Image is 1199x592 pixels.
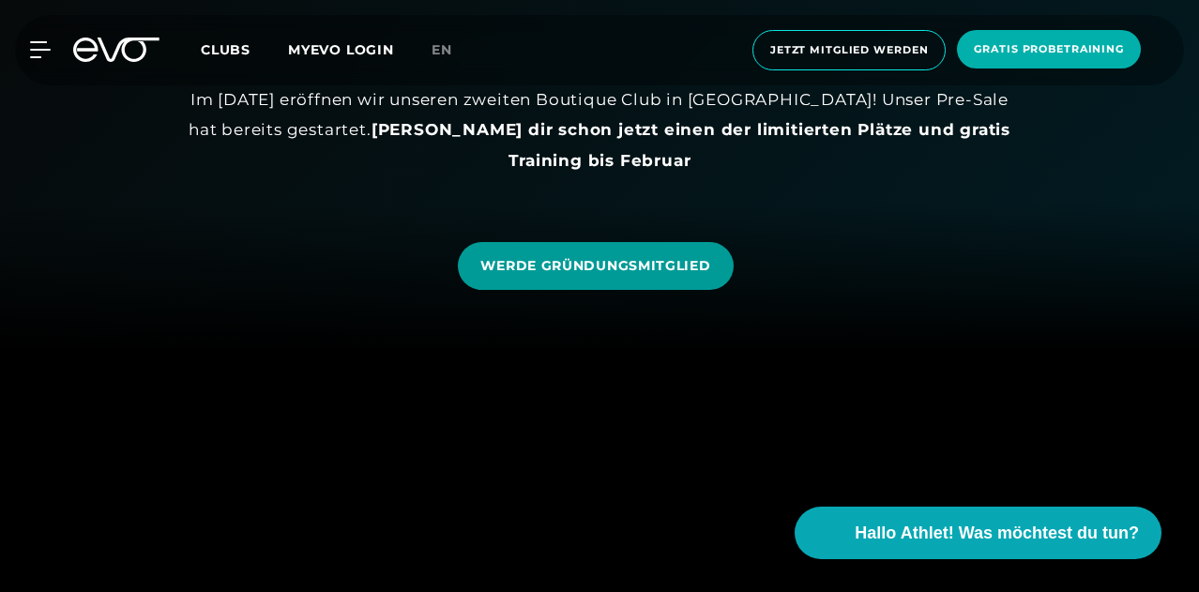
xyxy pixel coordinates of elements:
[974,41,1124,57] span: Gratis Probetraining
[770,42,928,58] span: Jetzt Mitglied werden
[432,39,475,61] a: en
[372,120,1010,169] strong: [PERSON_NAME] dir schon jetzt einen der limitierten Plätze und gratis Training bis Februar
[432,41,452,58] span: en
[288,41,394,58] a: MYEVO LOGIN
[201,40,288,58] a: Clubs
[201,41,250,58] span: Clubs
[177,84,1022,175] div: Im [DATE] eröffnen wir unseren zweiten Boutique Club in [GEOGRAPHIC_DATA]! Unser Pre-Sale hat ber...
[458,242,733,290] a: WERDE GRÜNDUNGSMITGLIED
[855,521,1139,546] span: Hallo Athlet! Was möchtest du tun?
[480,256,710,276] span: WERDE GRÜNDUNGSMITGLIED
[795,507,1161,559] button: Hallo Athlet! Was möchtest du tun?
[951,30,1146,70] a: Gratis Probetraining
[747,30,951,70] a: Jetzt Mitglied werden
